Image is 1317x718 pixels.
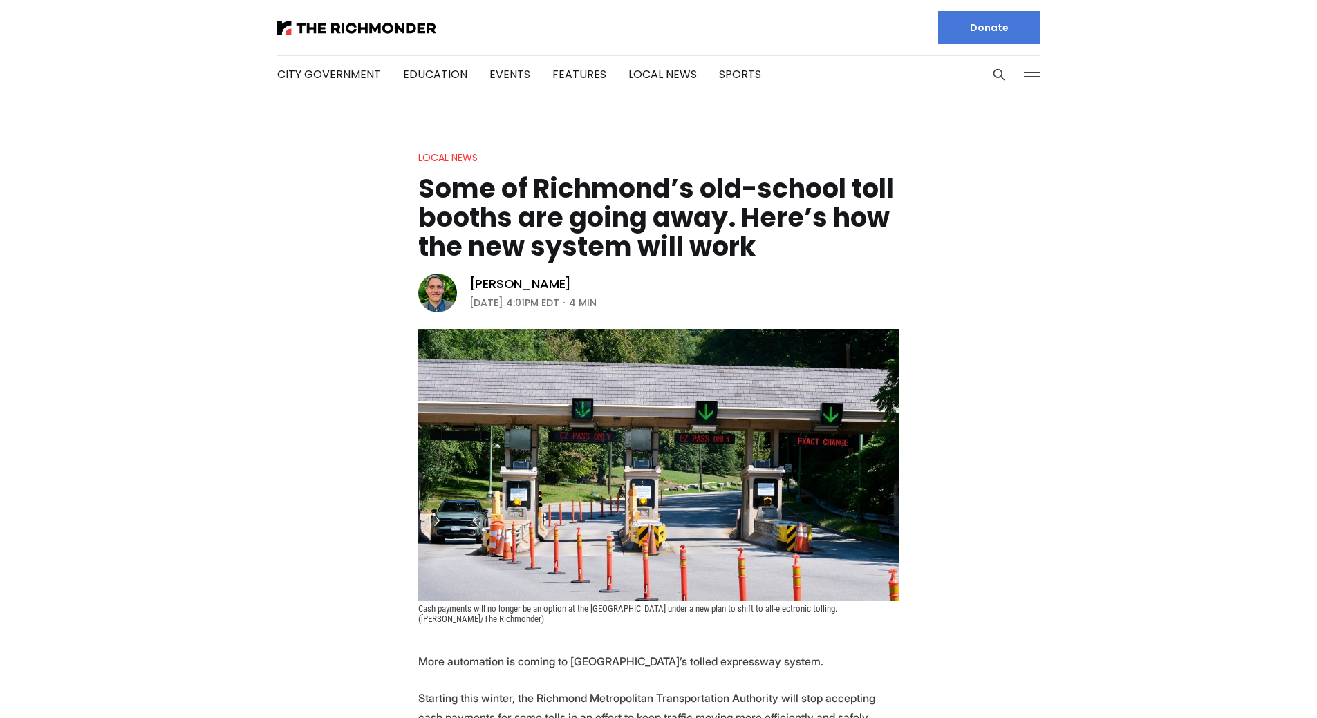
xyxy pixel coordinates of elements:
img: Graham Moomaw [418,274,457,312]
a: Sports [719,66,761,82]
a: Local News [628,66,697,82]
a: Donate [938,11,1040,44]
time: [DATE] 4:01PM EDT [469,294,559,311]
span: Cash payments will no longer be an option at the [GEOGRAPHIC_DATA] under a new plan to shift to a... [418,603,839,624]
img: Some of Richmond’s old-school toll booths are going away. Here’s how the new system will work [418,329,899,601]
iframe: portal-trigger [1200,650,1317,718]
h1: Some of Richmond’s old-school toll booths are going away. Here’s how the new system will work [418,174,899,261]
a: [PERSON_NAME] [469,276,572,292]
p: More automation is coming to [GEOGRAPHIC_DATA]’s tolled expressway system. [418,652,899,671]
a: Events [489,66,530,82]
a: Education [403,66,467,82]
button: Search this site [989,64,1009,85]
img: The Richmonder [277,21,436,35]
a: City Government [277,66,381,82]
a: Features [552,66,606,82]
a: Local News [418,151,478,164]
span: 4 min [569,294,597,311]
